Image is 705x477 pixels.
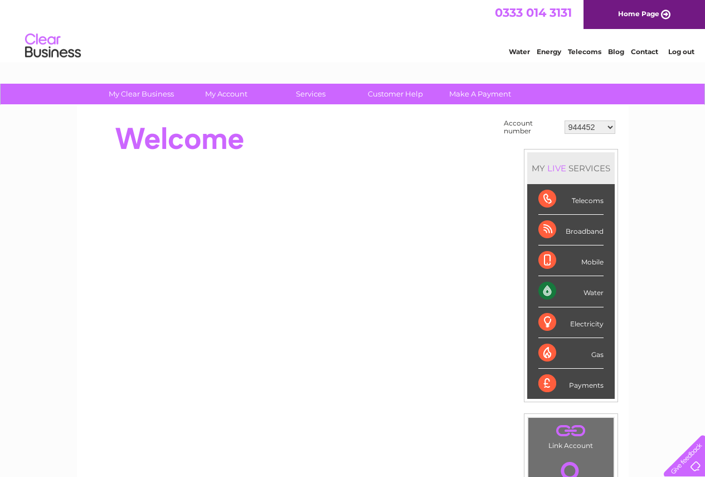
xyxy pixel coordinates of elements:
[538,245,604,276] div: Mobile
[537,47,561,56] a: Energy
[531,421,611,440] a: .
[265,84,357,104] a: Services
[538,338,604,369] div: Gas
[434,84,526,104] a: Make A Payment
[528,417,614,452] td: Link Account
[538,215,604,245] div: Broadband
[509,47,530,56] a: Water
[180,84,272,104] a: My Account
[631,47,658,56] a: Contact
[538,307,604,338] div: Electricity
[568,47,601,56] a: Telecoms
[501,117,562,138] td: Account number
[538,369,604,399] div: Payments
[538,276,604,307] div: Water
[495,6,572,20] a: 0333 014 3131
[527,152,615,184] div: MY SERVICES
[608,47,624,56] a: Blog
[90,6,616,54] div: Clear Business is a trading name of Verastar Limited (registered in [GEOGRAPHIC_DATA] No. 3667643...
[349,84,441,104] a: Customer Help
[95,84,187,104] a: My Clear Business
[668,47,694,56] a: Log out
[25,29,81,63] img: logo.png
[538,184,604,215] div: Telecoms
[545,163,568,174] div: LIVE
